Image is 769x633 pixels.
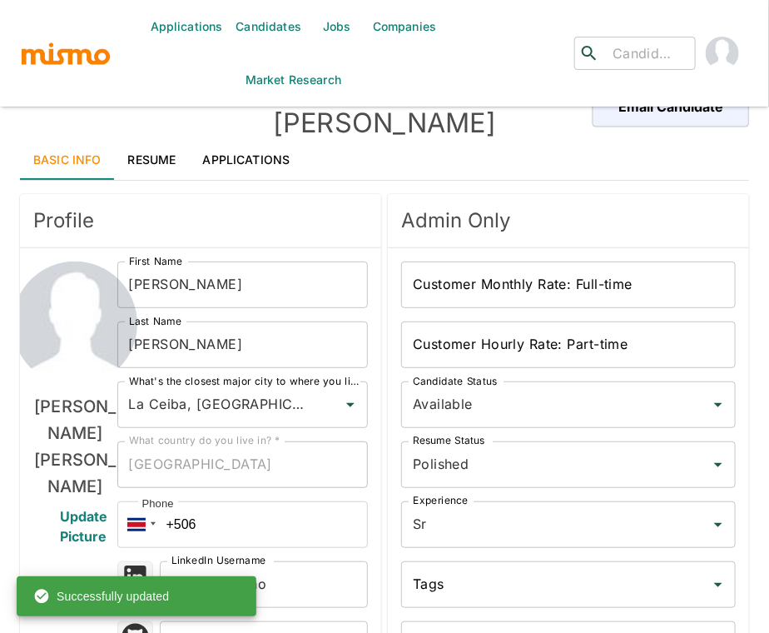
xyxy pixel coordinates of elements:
input: 1 (702) 123-4567 [117,501,369,548]
button: Open [707,393,730,416]
label: First Name [129,254,182,268]
img: Carmen Vilachá [706,37,739,70]
label: Resume Status [413,434,485,448]
label: LinkedIn Username [171,554,266,568]
a: Applications [190,140,304,180]
label: What's the closest major city to where you live? * [129,374,360,388]
button: Open [707,453,730,476]
button: Email Candidate [593,87,749,127]
a: Resume [115,140,190,180]
div: Successfully updated [33,581,169,611]
h4: [PERSON_NAME] [PERSON_NAME] [202,73,567,140]
span: Profile [33,207,368,234]
label: Last Name [129,314,181,328]
input: Candidate search [606,42,688,65]
img: Fermin Arellano [12,262,137,386]
div: Costa Rica: + 506 [117,501,161,548]
button: Open [707,573,730,596]
label: Experience [413,494,468,508]
button: account of current user [696,27,749,80]
span: Update Picture [40,506,127,546]
button: Open [707,513,730,536]
div: Phone [138,496,178,512]
h6: [PERSON_NAME] [PERSON_NAME] [33,393,117,500]
a: Basic Info [20,140,115,180]
label: What country do you live in? * [129,434,280,448]
a: Market Research [239,53,348,107]
button: Open [339,393,362,416]
img: logo [20,41,112,66]
span: Admin Only [401,207,736,234]
label: Candidate Status [413,374,497,388]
